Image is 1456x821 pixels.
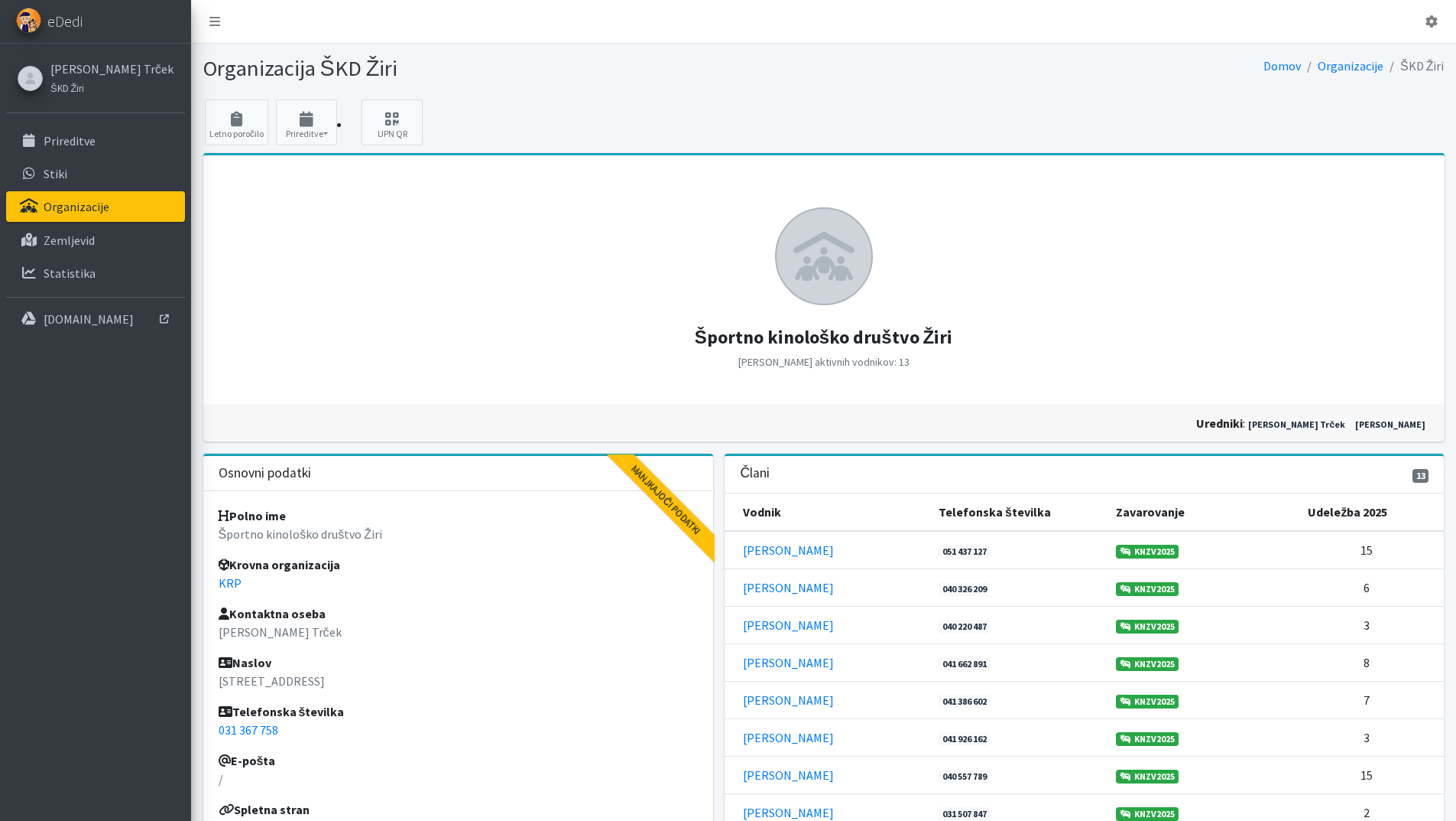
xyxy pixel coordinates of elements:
[743,805,834,820] a: [PERSON_NAME]
[203,55,819,82] h1: Organizacija ŠKD Žiri
[219,802,310,817] strong: Spletna stran
[47,10,83,33] span: eDedi
[44,233,95,248] p: Zemljevid
[1299,606,1444,643] td: 3
[16,8,41,33] img: eDedi
[939,582,991,596] a: 040 326 209
[939,807,991,821] a: 031 507 847
[1299,531,1444,569] td: 15
[824,414,1435,432] div: :
[939,695,991,709] a: 041 386 602
[743,580,834,595] a: [PERSON_NAME]
[1299,718,1444,756] td: 3
[1383,55,1444,77] li: ŠKD Žiri
[939,545,991,559] a: 051 437 127
[738,355,910,369] small: [PERSON_NAME] aktivnih vodnikov: 13
[939,620,991,634] a: 040 220 487
[1116,807,1179,821] a: KNZV2025
[6,125,185,156] a: Prireditve
[695,325,952,349] strong: Športno kinološko društvo Žiri
[743,542,834,558] a: [PERSON_NAME]
[219,508,286,523] strong: Polno ime
[219,655,271,670] strong: Naslov
[1351,418,1429,432] a: [PERSON_NAME]
[205,99,268,145] a: Letno poročilo
[44,266,96,281] p: Statistika
[6,191,185,222] a: Organizacije
[1245,418,1349,432] a: [PERSON_NAME] Trček
[1116,695,1179,709] a: KNZV2025
[44,199,109,214] p: Organizacije
[219,753,276,768] strong: E-pošta
[1116,545,1179,559] a: KNZV2025
[929,494,1107,531] th: Telefonska številka
[1116,657,1179,671] a: KNZV2025
[743,617,834,633] a: [PERSON_NAME]
[1299,569,1444,606] td: 6
[50,82,84,94] small: ŠKD Žiri
[1116,620,1179,634] a: KNZV2025
[1318,58,1383,73] a: Organizacije
[1116,770,1179,784] a: KNZV2025
[1116,582,1179,596] a: KNZV2025
[595,428,738,572] div: Manjkajoči podatki
[219,525,699,543] p: Športno kinološko društvo Žiri
[6,304,185,334] a: [DOMAIN_NAME]
[219,672,699,690] p: [STREET_ADDRESS]
[219,704,345,719] strong: Telefonska številka
[1299,643,1444,681] td: 8
[743,692,834,708] a: [PERSON_NAME]
[362,99,423,145] a: UPN QR
[219,770,699,788] p: /
[743,730,834,745] a: [PERSON_NAME]
[1263,58,1301,73] a: Domov
[1116,732,1179,746] a: KNZV2025
[1299,494,1444,531] th: Udeležba 2025
[1299,681,1444,718] td: 7
[1412,469,1429,483] span: 13
[6,225,185,256] a: Zemljevid
[6,258,185,288] a: Statistika
[1299,756,1444,793] td: 15
[219,465,311,481] h3: Osnovni podatki
[939,770,991,784] a: 040 557 789
[50,60,173,78] a: [PERSON_NAME] Trček
[219,557,340,572] strong: Krovna organizacija
[1196,415,1243,431] strong: uredniki
[743,655,834,670] a: [PERSON_NAME]
[6,158,185,189] a: Stiki
[939,657,991,671] a: 041 662 891
[219,606,326,621] strong: Kontaktna oseba
[740,465,770,481] h3: Člani
[44,311,134,327] p: [DOMAIN_NAME]
[219,623,699,641] p: [PERSON_NAME] Trček
[276,99,337,145] button: Prireditve
[725,494,929,531] th: Vodnik
[50,78,173,96] a: ŠKD Žiri
[219,722,278,738] a: 031 367 758
[44,166,67,181] p: Stiki
[743,767,834,783] a: [PERSON_NAME]
[939,732,991,746] a: 041 926 162
[44,133,96,148] p: Prireditve
[1107,494,1299,531] th: Zavarovanje
[219,575,242,591] a: KRP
